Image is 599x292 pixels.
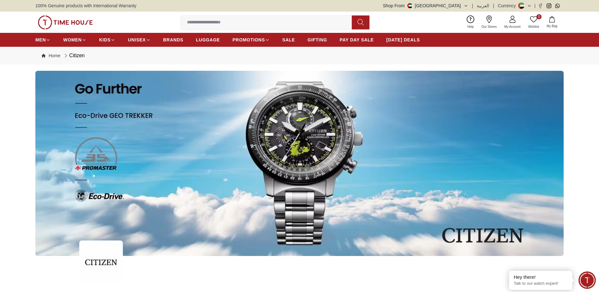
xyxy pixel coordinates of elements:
[493,3,494,9] span: |
[232,37,265,43] span: PROMOTIONS
[163,34,183,46] a: BRANDS
[555,3,560,8] a: Whatsapp
[538,3,543,8] a: Facebook
[578,271,596,289] div: Chat Widget
[196,37,220,43] span: LUGGAGE
[547,3,551,8] a: Instagram
[308,37,327,43] span: GIFTING
[35,34,51,46] a: MEN
[536,14,542,19] span: 0
[477,3,489,9] button: العربية
[63,37,82,43] span: WOMEN
[386,34,420,46] a: [DATE] DEALS
[502,24,523,29] span: My Account
[128,34,150,46] a: UNISEX
[282,37,295,43] span: SALE
[63,34,87,46] a: WOMEN
[38,15,93,29] img: ...
[35,3,136,9] span: 100% Genuine products with International Warranty
[308,34,327,46] a: GIFTING
[282,34,295,46] a: SALE
[35,47,564,64] nav: Breadcrumb
[407,3,412,8] img: United Arab Emirates
[42,52,60,59] a: Home
[99,34,115,46] a: KIDS
[232,34,270,46] a: PROMOTIONS
[383,3,468,9] button: Shop From[GEOGRAPHIC_DATA]
[543,15,561,30] button: My Bag
[514,274,567,280] div: Hey there!
[340,37,374,43] span: PAY DAY SALE
[35,37,46,43] span: MEN
[196,34,220,46] a: LUGGAGE
[79,240,123,284] img: ...
[128,37,146,43] span: UNISEX
[514,281,567,286] p: Talk to our watch expert!
[386,37,420,43] span: [DATE] DEALS
[526,24,542,29] span: Wishlist
[163,37,183,43] span: BRANDS
[472,3,473,9] span: |
[340,34,374,46] a: PAY DAY SALE
[534,3,536,9] span: |
[479,24,499,29] span: Our Stores
[464,14,478,30] a: Help
[498,3,518,9] div: Currency
[524,14,543,30] a: 0Wishlist
[99,37,111,43] span: KIDS
[35,71,564,256] img: ...
[63,52,85,59] div: Citizen
[544,24,560,28] span: My Bag
[465,24,476,29] span: Help
[478,14,500,30] a: Our Stores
